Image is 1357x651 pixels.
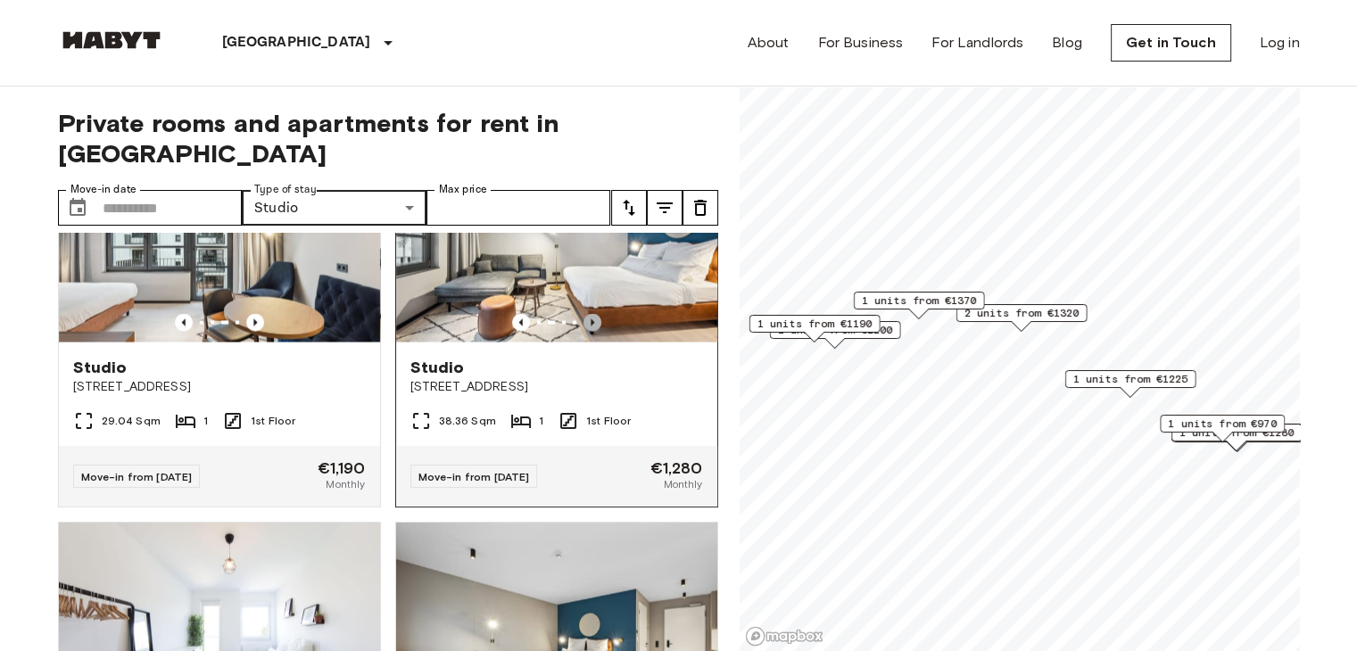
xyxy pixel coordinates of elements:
[1179,424,1294,441] span: 1 units from €1280
[58,128,381,507] a: Previous imagePrevious imageStudio[STREET_ADDRESS]29.04 Sqm11st FloorMove-in from [DATE]€1,190Mon...
[60,190,95,226] button: Choose date
[1260,32,1300,54] a: Log in
[81,470,193,483] span: Move-in from [DATE]
[1052,32,1082,54] a: Blog
[58,108,718,169] span: Private rooms and apartments for rent in [GEOGRAPHIC_DATA]
[777,322,892,338] span: 1 units from €1200
[748,32,790,54] a: About
[58,31,165,49] img: Habyt
[410,378,703,396] span: [STREET_ADDRESS]
[611,190,647,226] button: tune
[73,378,366,396] span: [STREET_ADDRESS]
[650,460,703,476] span: €1,280
[175,314,193,332] button: Previous image
[242,190,426,226] div: Studio
[931,32,1023,54] a: For Landlords
[749,315,880,342] div: Map marker
[70,182,137,197] label: Move-in date
[318,460,366,476] span: €1,190
[254,182,317,197] label: Type of stay
[769,321,900,349] div: Map marker
[246,314,264,332] button: Previous image
[539,413,543,429] span: 1
[757,316,872,332] span: 1 units from €1190
[683,190,718,226] button: tune
[853,292,984,319] div: Map marker
[817,32,903,54] a: For Business
[861,293,976,309] span: 1 units from €1370
[583,314,601,332] button: Previous image
[203,413,208,429] span: 1
[439,413,496,429] span: 38.36 Sqm
[1160,415,1285,442] div: Map marker
[512,314,530,332] button: Previous image
[745,626,823,647] a: Mapbox logo
[1064,370,1196,398] div: Map marker
[1168,416,1277,432] span: 1 units from €970
[956,304,1087,332] div: Map marker
[410,357,465,378] span: Studio
[102,413,161,429] span: 29.04 Sqm
[251,413,295,429] span: 1st Floor
[439,182,487,197] label: Max price
[395,128,718,507] a: Marketing picture of unit DE-01-484-106-01Marketing picture of unit DE-01-484-106-01Previous imag...
[586,413,631,429] span: 1st Floor
[1072,371,1187,387] span: 1 units from €1225
[396,128,717,342] img: Marketing picture of unit DE-01-484-106-01
[663,476,702,492] span: Monthly
[73,357,128,378] span: Studio
[964,305,1079,321] span: 2 units from €1320
[326,476,365,492] span: Monthly
[222,32,371,54] p: [GEOGRAPHIC_DATA]
[647,190,683,226] button: tune
[418,470,530,483] span: Move-in from [DATE]
[1111,24,1231,62] a: Get in Touch
[59,128,380,342] img: Marketing picture of unit DE-01-483-108-01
